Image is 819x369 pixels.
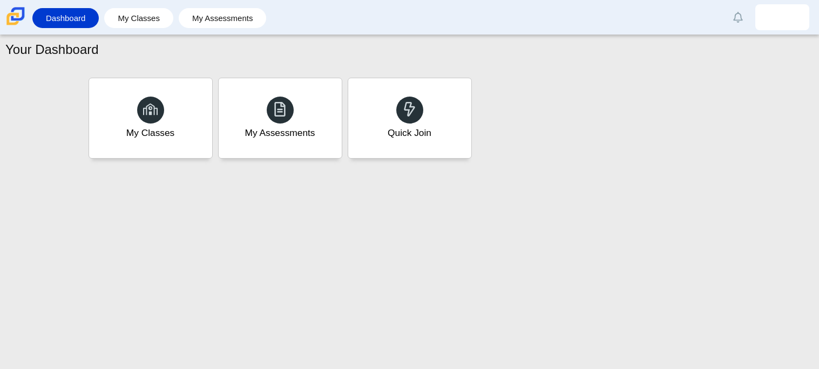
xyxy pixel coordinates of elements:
a: Carmen School of Science & Technology [4,20,27,29]
a: My Classes [110,8,168,28]
a: Dashboard [38,8,93,28]
div: My Assessments [245,126,315,140]
img: Carmen School of Science & Technology [4,5,27,28]
img: sarai.delgado.3cmHeJ [774,9,791,26]
a: sarai.delgado.3cmHeJ [755,4,809,30]
h1: Your Dashboard [5,40,99,59]
div: Quick Join [388,126,431,140]
a: Alerts [726,5,750,29]
div: My Classes [126,126,175,140]
a: My Assessments [184,8,261,28]
a: My Assessments [218,78,342,159]
a: Quick Join [348,78,472,159]
a: My Classes [89,78,213,159]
